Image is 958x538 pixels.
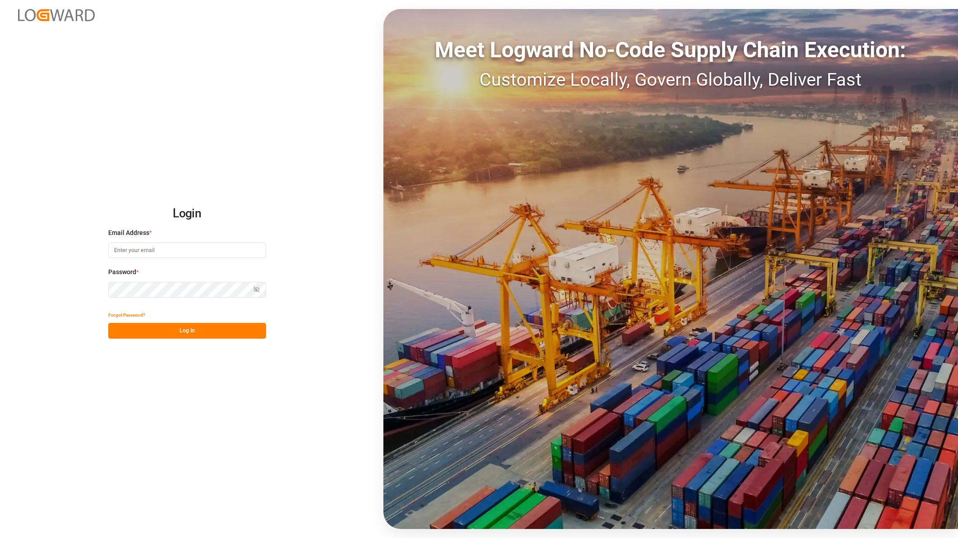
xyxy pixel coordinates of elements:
[108,242,266,258] input: Enter your email
[108,307,145,323] button: Forgot Password?
[18,9,95,21] img: Logward_new_orange.png
[108,323,266,339] button: Log In
[108,199,266,228] h2: Login
[108,267,136,277] span: Password
[383,66,958,93] div: Customize Locally, Govern Globally, Deliver Fast
[108,228,149,238] span: Email Address
[383,34,958,66] div: Meet Logward No-Code Supply Chain Execution:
